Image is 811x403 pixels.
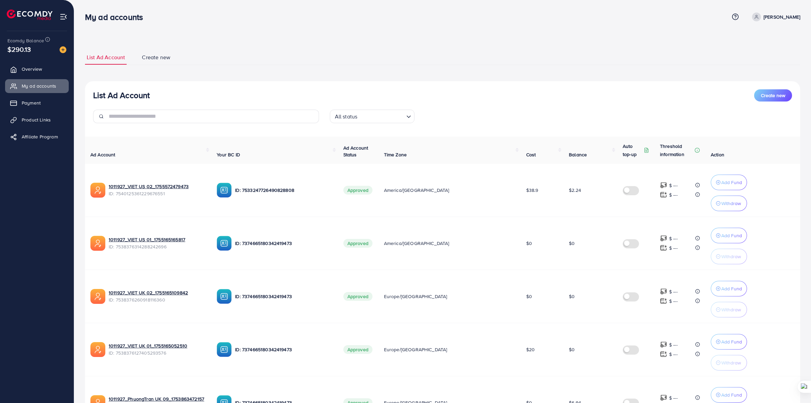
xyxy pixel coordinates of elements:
[711,175,747,190] button: Add Fund
[660,288,667,295] img: top-up amount
[22,99,41,106] span: Payment
[721,391,742,399] p: Add Fund
[711,387,747,403] button: Add Fund
[721,252,741,261] p: Withdraw
[669,394,678,402] p: $ ---
[711,302,747,317] button: Withdraw
[217,342,232,357] img: ic-ba-acc.ded83a64.svg
[90,289,105,304] img: ic-ads-acc.e4c84228.svg
[330,110,414,123] div: Search for option
[711,196,747,211] button: Withdraw
[235,186,332,194] p: ID: 7533247726490828808
[22,133,58,140] span: Affiliate Program
[235,292,332,300] p: ID: 7374665180342419473
[85,12,148,22] h3: My ad accounts
[5,130,69,143] a: Affiliate Program
[334,112,359,121] span: All status
[93,90,150,100] h3: List Ad Account
[569,346,575,353] span: $0
[90,151,115,158] span: Ad Account
[109,342,206,349] a: 1011927_VIET UK 01_1755165052510
[660,394,667,401] img: top-up amount
[721,359,741,367] p: Withdraw
[569,293,575,300] span: $0
[754,89,792,102] button: Create new
[5,79,69,93] a: My ad accounts
[526,293,532,300] span: $0
[721,306,741,314] p: Withdraw
[623,142,642,158] p: Auto top-up
[711,249,747,264] button: Withdraw
[660,297,667,305] img: top-up amount
[109,190,206,197] span: ID: 7540125361229676551
[711,355,747,371] button: Withdraw
[22,83,56,89] span: My ad accounts
[109,236,206,250] div: <span class='underline'>1011927_VIET US 01_1755165165817</span></br>7538376314288242696
[782,373,806,398] iframe: Chat
[109,289,206,303] div: <span class='underline'>1011927_VIET UK 02_1755165109842</span></br>7538376260918116360
[5,62,69,76] a: Overview
[526,346,535,353] span: $20
[669,234,678,243] p: $ ---
[343,186,372,195] span: Approved
[669,191,678,199] p: $ ---
[60,13,67,21] img: menu
[384,151,407,158] span: Time Zone
[235,345,332,354] p: ID: 7374665180342419473
[526,151,536,158] span: Cost
[109,183,206,190] a: 1011927_VIET US 02_1755572479473
[109,236,206,243] a: 1011927_VIET US 01_1755165165817
[343,345,372,354] span: Approved
[660,244,667,251] img: top-up amount
[660,351,667,358] img: top-up amount
[711,151,724,158] span: Action
[343,239,372,248] span: Approved
[7,9,52,20] img: logo
[22,116,51,123] span: Product Links
[384,187,449,194] span: America/[GEOGRAPHIC_DATA]
[669,244,678,252] p: $ ---
[669,350,678,358] p: $ ---
[669,288,678,296] p: $ ---
[721,285,742,293] p: Add Fund
[569,151,587,158] span: Balance
[7,37,44,44] span: Ecomdy Balance
[142,53,170,61] span: Create new
[90,236,105,251] img: ic-ads-acc.e4c84228.svg
[5,96,69,110] a: Payment
[721,178,742,186] p: Add Fund
[109,183,206,197] div: <span class='underline'>1011927_VIET US 02_1755572479473</span></br>7540125361229676551
[764,13,800,21] p: [PERSON_NAME]
[343,144,368,158] span: Ad Account Status
[343,292,372,301] span: Approved
[660,182,667,189] img: top-up amount
[109,243,206,250] span: ID: 7538376314288242696
[711,281,747,296] button: Add Fund
[90,342,105,357] img: ic-ads-acc.e4c84228.svg
[109,296,206,303] span: ID: 7538376260918116360
[109,342,206,356] div: <span class='underline'>1011927_VIET UK 01_1755165052510</span></br>7538376127405293576
[109,350,206,356] span: ID: 7538376127405293576
[660,142,693,158] p: Threshold information
[660,341,667,348] img: top-up amount
[569,240,575,247] span: $0
[669,297,678,305] p: $ ---
[721,199,741,207] p: Withdraw
[660,191,667,198] img: top-up amount
[569,187,581,194] span: $2.24
[669,341,678,349] p: $ ---
[721,231,742,240] p: Add Fund
[711,228,747,243] button: Add Fund
[217,289,232,304] img: ic-ba-acc.ded83a64.svg
[109,289,206,296] a: 1011927_VIET UK 02_1755165109842
[721,338,742,346] p: Add Fund
[761,92,785,99] span: Create new
[660,235,667,242] img: top-up amount
[669,181,678,189] p: $ ---
[109,396,206,402] a: 1011927_PhuongTran UK 09_1753863472157
[526,240,532,247] span: $0
[60,46,66,53] img: image
[7,44,31,54] span: $290.13
[359,110,403,121] input: Search for option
